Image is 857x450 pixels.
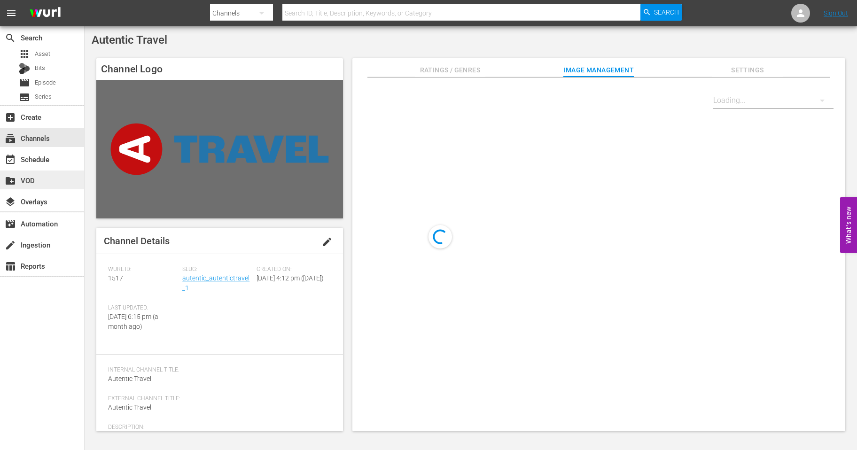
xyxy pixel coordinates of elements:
span: Description: [108,424,327,431]
a: autentic_autentictravel_1 [182,274,249,292]
span: menu [6,8,17,19]
button: Search [640,4,682,21]
span: Schedule [5,154,16,165]
span: Ingestion [5,240,16,251]
span: [DATE] 6:15 pm (a month ago) [108,313,158,330]
span: Autentic Travel [92,33,167,47]
span: Internal Channel Title: [108,366,327,374]
img: ans4CAIJ8jUAAAAAAAAAAAAAAAAAAAAAAAAgQb4GAAAAAAAAAAAAAAAAAAAAAAAAJMjXAAAAAAAAAAAAAAAAAAAAAAAAgAT5G... [23,2,68,24]
span: Channels [5,133,16,144]
span: Episode [19,77,30,88]
span: Reports [5,261,16,272]
button: Open Feedback Widget [840,197,857,253]
span: Autentic Travel [108,403,151,411]
div: Bits [19,63,30,74]
span: 1517 [108,274,123,282]
span: Wurl ID: [108,266,178,273]
span: Overlays [5,196,16,208]
span: Ratings / Genres [415,64,485,76]
button: edit [316,231,338,253]
span: Asset [19,48,30,60]
span: Series [35,92,52,101]
span: Search [5,32,16,44]
span: Image Management [563,64,634,76]
span: Last Updated: [108,304,178,312]
img: Autentic Travel [96,80,343,218]
span: Autentic Travel [108,375,151,382]
a: Sign Out [824,9,848,17]
span: Asset [35,49,50,59]
span: Bits [35,63,45,73]
span: edit [321,236,333,248]
span: Settings [712,64,783,76]
span: Channel Details [104,235,170,247]
span: Created On: [257,266,326,273]
h4: Channel Logo [96,58,343,80]
span: Episode [35,78,56,87]
span: Series [19,92,30,103]
span: [DATE] 4:12 pm ([DATE]) [257,274,324,282]
span: Create [5,112,16,123]
span: Slug: [182,266,252,273]
span: Search [654,4,679,21]
span: VOD [5,175,16,186]
span: Automation [5,218,16,230]
span: External Channel Title: [108,395,327,403]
